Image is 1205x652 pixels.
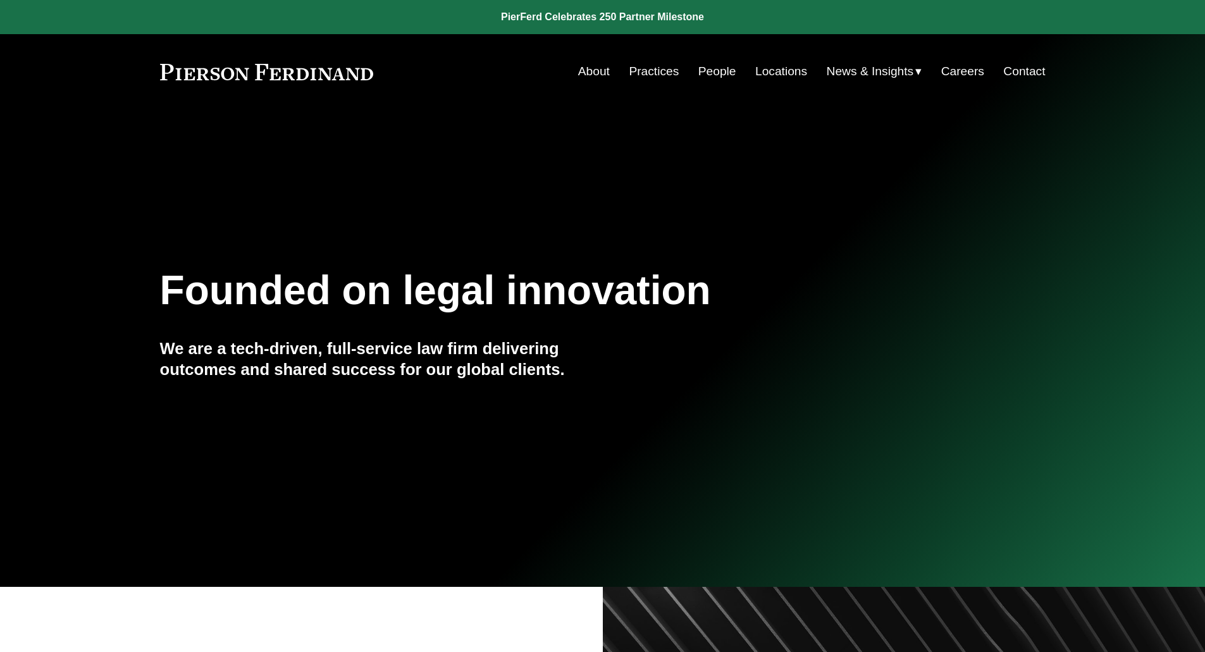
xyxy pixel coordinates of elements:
a: People [698,59,736,83]
a: folder dropdown [827,59,922,83]
span: News & Insights [827,61,914,83]
a: Careers [941,59,984,83]
h1: Founded on legal innovation [160,268,898,314]
a: Locations [755,59,807,83]
a: Practices [629,59,679,83]
a: Contact [1003,59,1045,83]
a: About [578,59,610,83]
h4: We are a tech-driven, full-service law firm delivering outcomes and shared success for our global... [160,338,603,379]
